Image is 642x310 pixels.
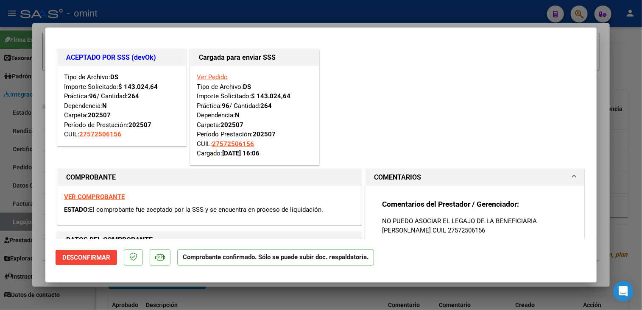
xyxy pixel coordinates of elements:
p: Comprobante confirmado. Sólo se puede subir doc. respaldatoria. [177,249,374,266]
strong: $ 143.024,64 [251,92,290,100]
a: VER COMPROBANTE [64,193,125,201]
strong: DS [110,73,118,81]
strong: 264 [260,102,272,110]
div: Tipo de Archivo: Importe Solicitado: Práctica: / Cantidad: Dependencia: Carpeta: Período Prestaci... [197,72,313,158]
strong: 96 [222,102,229,110]
div: Tipo de Archivo: Importe Solicitado: Práctica: / Cantidad: Dependencia: Carpeta: Período de Prest... [64,72,180,139]
strong: 202507 [88,111,111,119]
strong: 264 [128,92,139,100]
strong: 202507 [253,130,276,138]
strong: COMPROBANTE [66,173,116,181]
strong: 202507 [128,121,151,129]
strong: DS [243,83,251,91]
span: El comprobante fue aceptado por la SSS y se encuentra en proceso de liquidación. [89,206,323,213]
h1: ACEPTADO POR SSS (devOk) [66,53,178,63]
div: Open Intercom Messenger [613,281,634,302]
span: 27572506156 [212,140,254,148]
strong: 202507 [221,121,243,129]
strong: N [102,102,107,110]
strong: [DATE] 16:06 [222,149,260,157]
mat-expansion-panel-header: COMENTARIOS [366,169,584,186]
strong: Comentarios del Prestador / Gerenciador: [382,200,519,208]
h1: Cargada para enviar SSS [199,53,310,63]
span: ESTADO: [64,206,89,213]
a: Ver Pedido [197,73,228,81]
strong: 96 [89,92,97,100]
strong: DATOS DEL COMPROBANTE [66,236,153,244]
button: Desconfirmar [56,250,117,265]
p: NO PUEDO ASOCIAR EL LEGAJO DE LA BENEFICIARIA [PERSON_NAME] CUIL 27572506156 [382,216,568,235]
div: COMENTARIOS [366,186,584,274]
strong: N [235,111,240,119]
span: Desconfirmar [62,254,110,261]
h1: COMENTARIOS [374,172,421,183]
span: 27572506156 [79,130,121,138]
strong: $ 143.024,64 [118,83,158,91]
